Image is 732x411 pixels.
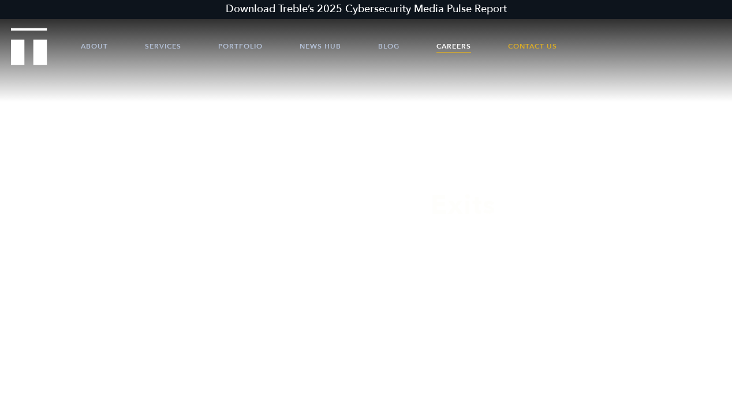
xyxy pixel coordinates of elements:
[508,29,557,64] a: Contact Us
[218,29,263,64] a: Portfolio
[145,29,181,64] a: Services
[11,28,47,65] img: Treble logo
[378,29,399,64] a: Blog
[431,187,496,224] span: Exits
[436,29,471,64] a: Careers
[81,29,108,64] a: About
[300,29,341,64] a: News Hub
